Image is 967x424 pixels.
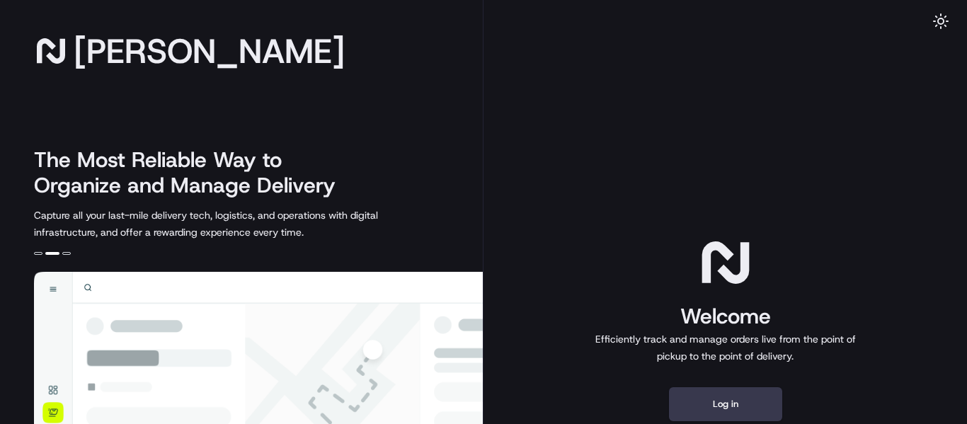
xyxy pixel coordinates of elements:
[34,147,351,198] h2: The Most Reliable Way to Organize and Manage Delivery
[590,331,862,365] p: Efficiently track and manage orders live from the point of pickup to the point of delivery.
[74,37,345,65] span: [PERSON_NAME]
[34,207,442,241] p: Capture all your last-mile delivery tech, logistics, and operations with digital infrastructure, ...
[669,387,782,421] button: Log in
[590,302,862,331] h1: Welcome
